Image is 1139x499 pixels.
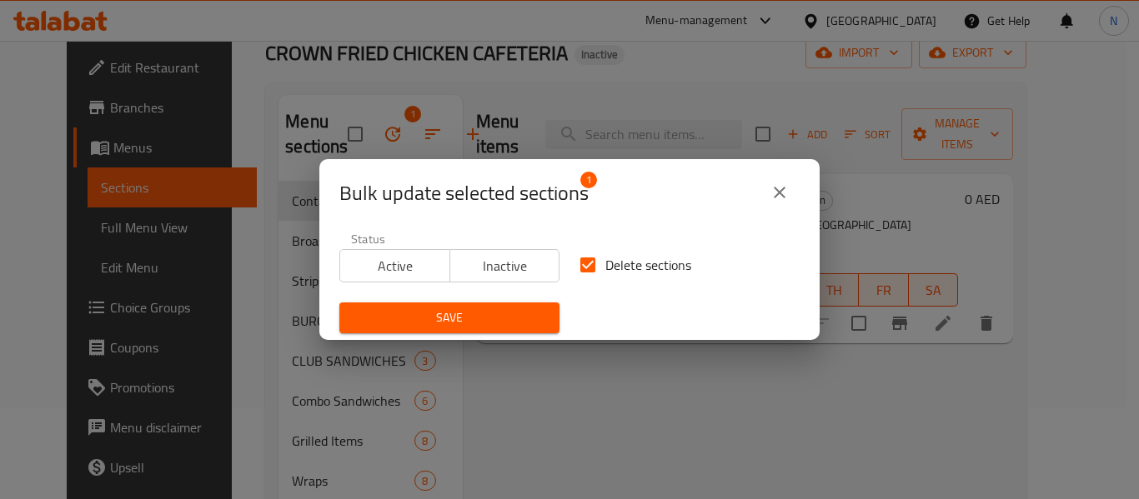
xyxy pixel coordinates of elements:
span: 1 [580,172,597,188]
span: Save [353,307,546,328]
span: Inactive [457,254,554,278]
span: Delete sections [605,255,691,275]
button: Save [339,302,559,333]
button: Active [339,249,450,282]
span: Active [347,254,444,278]
span: Selected section count [339,180,589,207]
button: Inactive [449,249,560,282]
button: close [760,172,800,212]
